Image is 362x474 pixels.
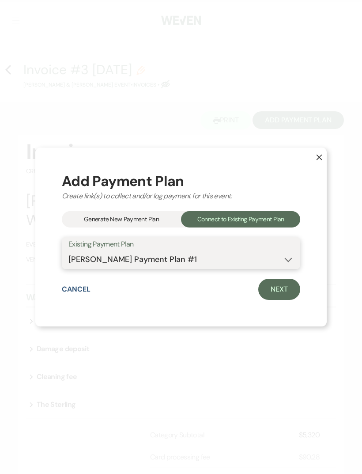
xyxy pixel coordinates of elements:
div: Generate New Payment Plan [62,211,181,228]
div: Connect to Existing Payment Plan [181,211,300,228]
div: Add Payment Plan [62,174,300,188]
label: Existing Payment Plan [68,238,294,251]
a: Next [258,279,300,300]
button: Cancel [62,286,90,293]
div: Create link(s) to collect and/or log payment for this event: [62,191,300,201]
